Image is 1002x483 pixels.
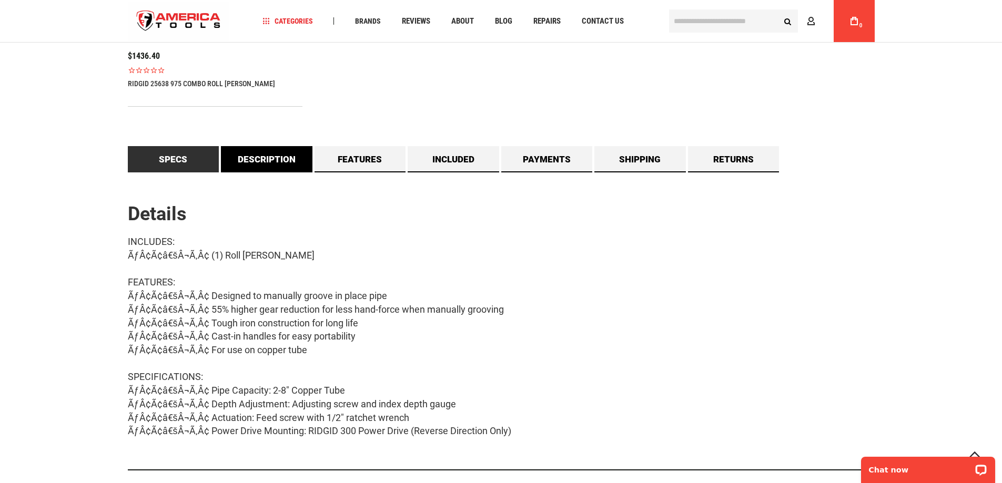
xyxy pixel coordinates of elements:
div: INCLUDES: ÃƒÂ¢Ã¢â€šÂ¬Ã‚Â¢ (1) Roll [PERSON_NAME] FEATURES: ÃƒÂ¢Ã¢â€šÂ¬Ã‚Â¢ Designed to manually g... [128,235,875,438]
span: 0 [859,23,863,28]
span: Blog [495,17,512,25]
a: Returns [688,146,780,172]
a: Contact Us [577,14,629,28]
a: About [447,14,479,28]
span: Rated 0.0 out of 5 stars 0 reviews [128,66,303,74]
span: $1436.40 [128,51,160,61]
a: Brands [350,14,386,28]
a: Reviews [397,14,435,28]
a: Description [221,146,312,172]
span: Brands [355,17,381,25]
iframe: LiveChat chat widget [854,450,1002,483]
a: Payments [501,146,593,172]
button: Search [778,11,798,31]
a: Included [408,146,499,172]
a: Blog [490,14,517,28]
span: About [451,17,474,25]
a: RIDGID 25638 975 COMBO ROLL [PERSON_NAME] [128,79,275,88]
span: Repairs [533,17,561,25]
span: Reviews [402,17,430,25]
img: America Tools [128,2,230,41]
a: Shipping [594,146,686,172]
a: Repairs [529,14,565,28]
h2: Details [128,204,875,225]
a: store logo [128,2,230,41]
a: Features [315,146,406,172]
a: Categories [258,14,318,28]
a: Specs [128,146,219,172]
span: Categories [262,17,313,25]
span: Contact Us [582,17,624,25]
